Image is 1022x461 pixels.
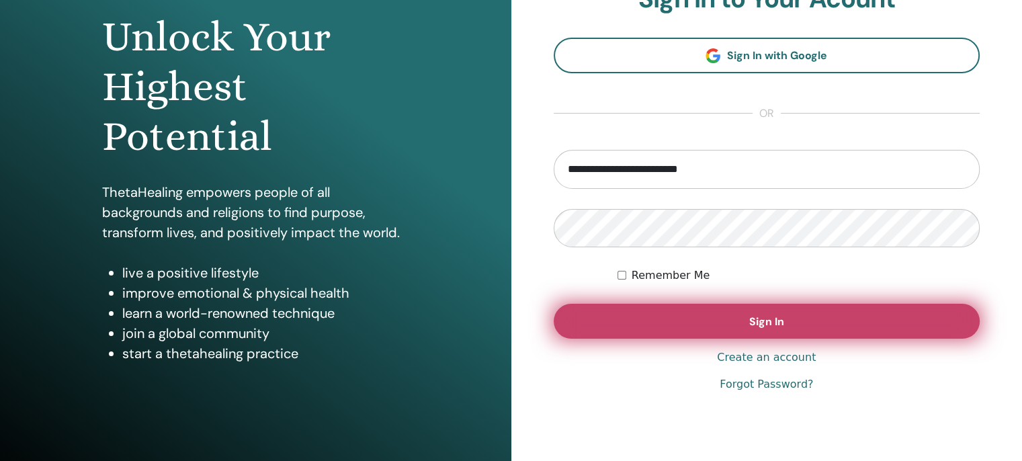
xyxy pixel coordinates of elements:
[122,263,409,283] li: live a positive lifestyle
[632,267,710,284] label: Remember Me
[102,182,409,243] p: ThetaHealing empowers people of all backgrounds and religions to find purpose, transform lives, a...
[753,106,781,122] span: or
[554,38,980,73] a: Sign In with Google
[717,349,816,366] a: Create an account
[618,267,980,284] div: Keep me authenticated indefinitely or until I manually logout
[749,315,784,329] span: Sign In
[122,303,409,323] li: learn a world-renowned technique
[122,343,409,364] li: start a thetahealing practice
[122,283,409,303] li: improve emotional & physical health
[727,48,827,62] span: Sign In with Google
[720,376,813,392] a: Forgot Password?
[122,323,409,343] li: join a global community
[102,12,409,162] h1: Unlock Your Highest Potential
[554,304,980,339] button: Sign In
